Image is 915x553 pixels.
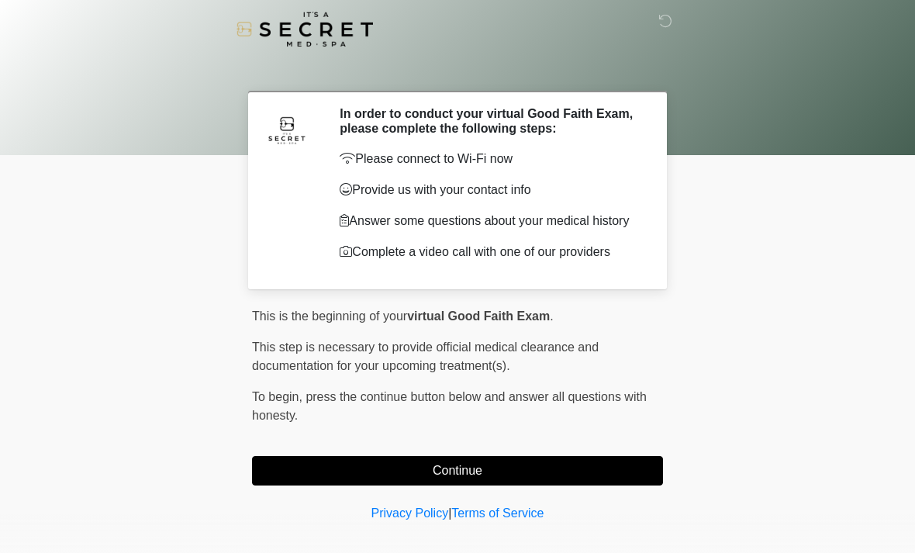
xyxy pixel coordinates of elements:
p: Answer some questions about your medical history [340,212,640,230]
h2: In order to conduct your virtual Good Faith Exam, please complete the following steps: [340,106,640,136]
span: To begin, [252,390,306,403]
button: Continue [252,456,663,486]
h1: ‎ ‎ [240,56,675,85]
img: It's A Secret Med Spa Logo [237,12,373,47]
a: | [448,506,451,520]
img: Agent Avatar [264,106,310,153]
a: Privacy Policy [371,506,449,520]
span: press the continue button below and answer all questions with honesty. [252,390,647,422]
a: Terms of Service [451,506,544,520]
span: . [550,309,553,323]
p: Please connect to Wi-Fi now [340,150,640,168]
span: This is the beginning of your [252,309,407,323]
p: Provide us with your contact info [340,181,640,199]
p: Complete a video call with one of our providers [340,243,640,261]
span: This step is necessary to provide official medical clearance and documentation for your upcoming ... [252,340,599,372]
strong: virtual Good Faith Exam [407,309,550,323]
